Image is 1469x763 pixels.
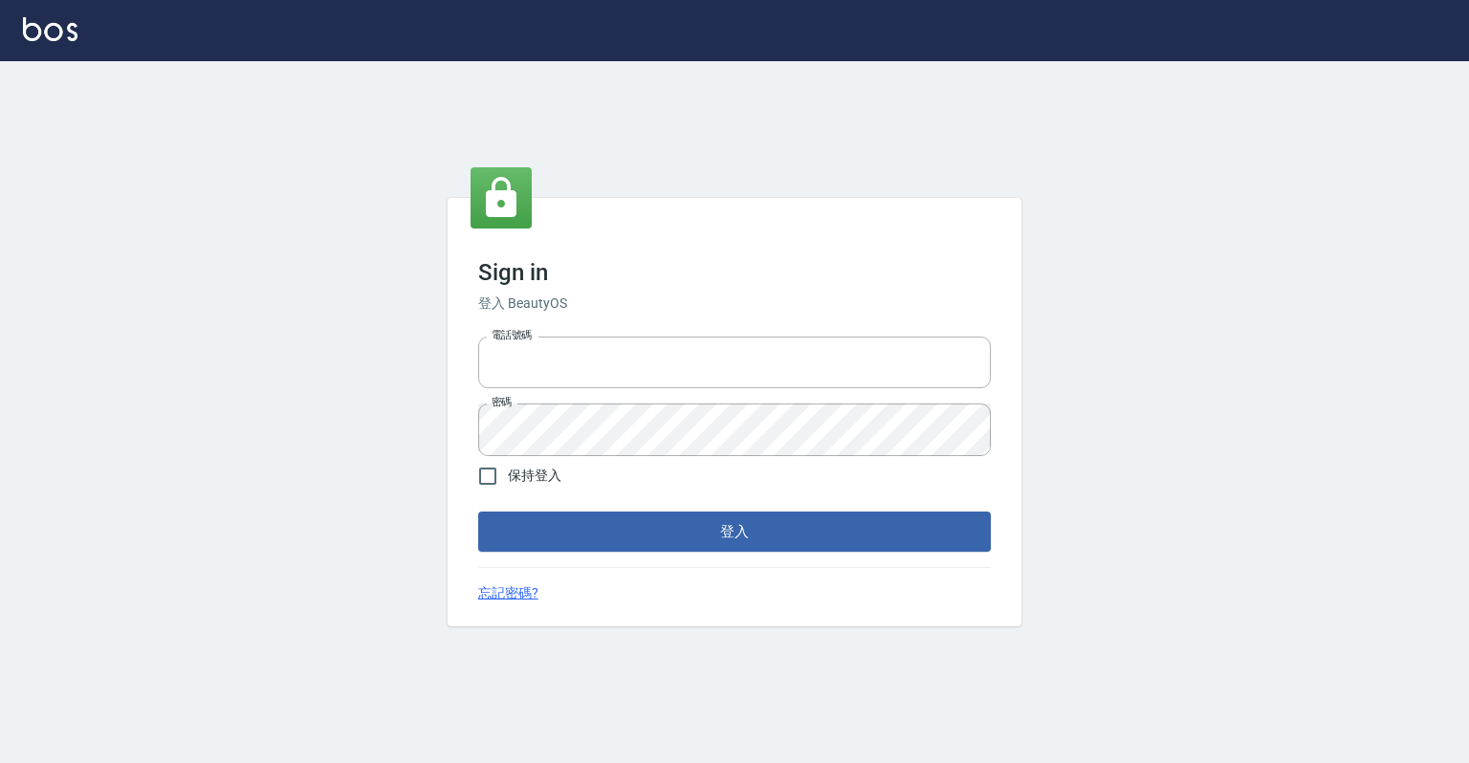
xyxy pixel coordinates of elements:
h3: Sign in [478,259,991,286]
button: 登入 [478,512,991,552]
a: 忘記密碼? [478,583,538,603]
h6: 登入 BeautyOS [478,294,991,314]
span: 保持登入 [508,466,561,486]
label: 電話號碼 [492,328,532,342]
img: Logo [23,17,77,41]
label: 密碼 [492,395,512,409]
